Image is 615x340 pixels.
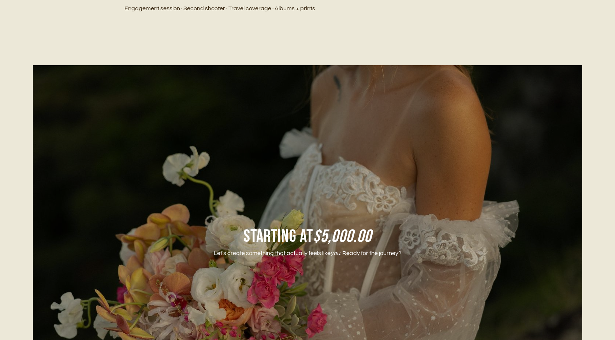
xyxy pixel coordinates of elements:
em: you [331,250,340,256]
em: $5,000.00 [313,226,372,247]
p: Engagement session · Second shooter · Travel coverage · Albums + prints [124,3,491,14]
h1: starting at [189,226,426,247]
p: Let’s create something that actually feels like . Ready for the journey? [189,247,426,259]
